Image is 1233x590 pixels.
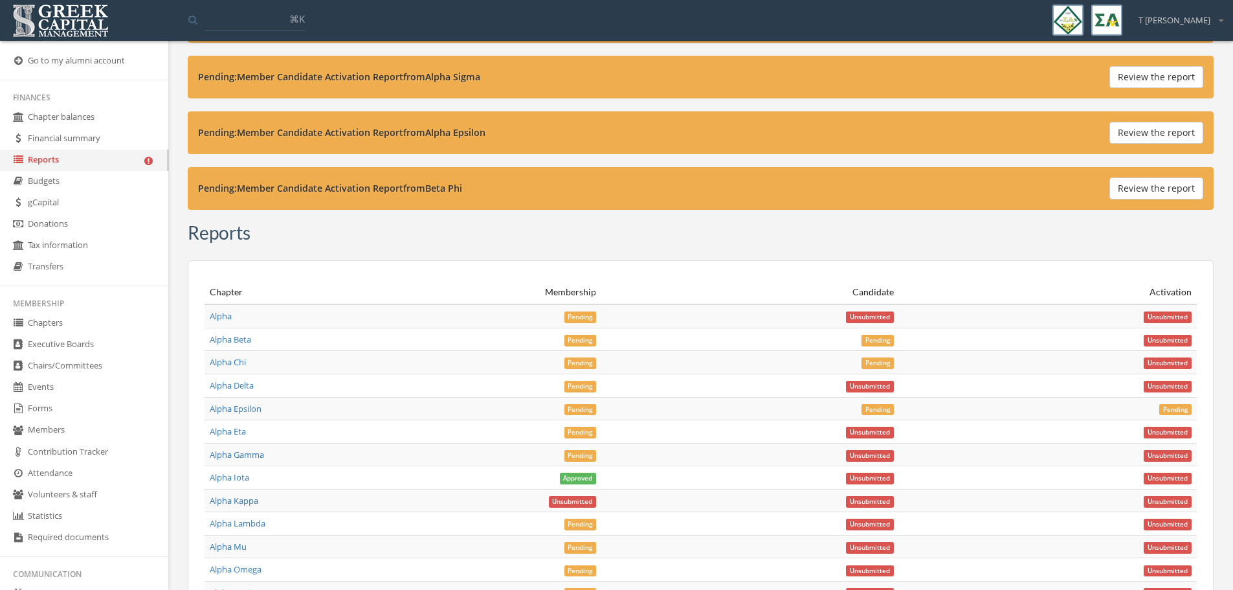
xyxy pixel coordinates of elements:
a: Alpha Epsilon [210,403,261,414]
span: Pending [861,357,894,369]
span: Pending [564,335,597,346]
a: Alpha Delta [210,380,254,391]
a: Pending [564,356,597,368]
span: Unsubmitted [1144,542,1192,554]
span: Pending [564,519,597,530]
span: Unsubmitted [1144,450,1192,462]
span: Unsubmitted [1144,357,1192,369]
span: ⌘K [289,12,305,25]
div: T [PERSON_NAME] [1130,5,1223,27]
span: Unsubmitted [1144,381,1192,392]
span: Unsubmitted [846,473,894,484]
a: Unsubmitted [1144,563,1192,575]
a: Unsubmitted [846,517,894,529]
button: Review the report [1109,66,1203,88]
a: Unsubmitted [1144,356,1192,368]
a: Pending [1159,403,1192,414]
a: Alpha Gamma [210,449,264,460]
a: Unsubmitted [846,471,894,483]
span: Unsubmitted [1144,519,1192,530]
a: Unsubmitted [1144,310,1192,322]
a: Pending [861,356,894,368]
a: Unsubmitted [846,541,894,552]
span: Unsubmitted [1144,473,1192,484]
span: Unsubmitted [1144,565,1192,577]
a: Unsubmitted [1144,471,1192,483]
div: Activation [904,286,1192,299]
a: Pending [564,403,597,414]
span: Unsubmitted [1144,496,1192,508]
a: Alpha Omega [210,563,261,575]
div: Membership [309,286,596,299]
strong: Pending: Member Candidate Activation Report from Alpha Epsilon [198,126,485,139]
a: Unsubmitted [1144,380,1192,391]
strong: Pending: Member Candidate Activation Report from Beta Phi [198,182,462,194]
a: Alpha Mu [210,541,247,552]
span: Unsubmitted [549,496,597,508]
a: Pending [564,517,597,529]
a: Pending [564,449,597,460]
a: Unsubmitted [1144,517,1192,529]
a: Alpha Iota [210,471,249,483]
span: Pending [564,565,597,577]
span: Unsubmitted [846,565,894,577]
span: Pending [564,404,597,416]
span: Unsubmitted [846,542,894,554]
a: Unsubmitted [846,425,894,437]
span: Approved [560,473,597,484]
span: Pending [564,427,597,438]
h3: Reports [188,223,250,243]
span: Pending [564,450,597,462]
span: Pending [1159,404,1192,416]
a: Pending [861,403,894,414]
span: Unsubmitted [846,427,894,438]
a: Unsubmitted [1144,425,1192,437]
strong: Pending: Member Candidate Activation Report from Alpha Sigma [198,71,480,83]
span: Pending [564,542,597,554]
a: Alpha Beta [210,334,251,345]
a: Alpha Lambda [210,517,265,529]
a: Unsubmitted [1144,449,1192,460]
span: Pending [861,404,894,416]
a: Pending [564,334,597,345]
span: Unsubmitted [846,519,894,530]
span: Pending [564,357,597,369]
a: Pending [564,310,597,322]
span: Unsubmitted [846,450,894,462]
div: Chapter [210,286,298,299]
span: Pending [564,312,597,323]
a: Pending [564,541,597,552]
a: Unsubmitted [549,495,597,506]
a: Unsubmitted [846,449,894,460]
a: Pending [564,563,597,575]
a: Unsubmitted [1144,334,1192,345]
button: Review the report [1109,177,1203,199]
span: Unsubmitted [1144,427,1192,438]
span: Unsubmitted [846,496,894,508]
span: Pending [861,335,894,346]
span: Unsubmitted [846,381,894,392]
a: Unsubmitted [846,310,894,322]
a: Unsubmitted [1144,495,1192,506]
span: Unsubmitted [846,312,894,323]
div: Candidate [606,286,894,299]
span: Unsubmitted [1144,312,1192,323]
a: Alpha Kappa [210,495,258,506]
a: Unsubmitted [846,380,894,391]
a: Pending [564,380,597,391]
a: Approved [560,471,597,483]
span: T [PERSON_NAME] [1139,14,1210,27]
a: Unsubmitted [1144,541,1192,552]
a: Pending [861,334,894,345]
a: Alpha Eta [210,425,246,437]
span: Pending [564,381,597,392]
span: Unsubmitted [1144,335,1192,346]
a: Alpha [210,310,232,322]
a: Alpha Chi [210,356,246,368]
button: Review the report [1109,122,1203,144]
a: Unsubmitted [846,495,894,506]
a: Pending [564,425,597,437]
a: Unsubmitted [846,563,894,575]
